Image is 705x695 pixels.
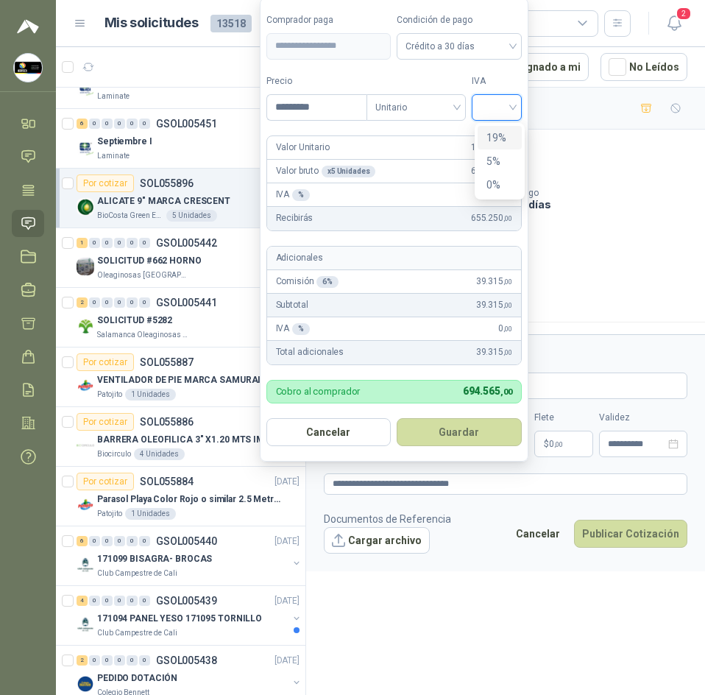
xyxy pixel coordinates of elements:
[114,655,125,666] div: 0
[266,13,392,27] label: Comprador paga
[77,198,94,216] img: Company Logo
[276,211,313,225] p: Recibirás
[140,178,194,188] p: SOL055896
[89,596,100,606] div: 0
[125,508,176,520] div: 1 Unidades
[601,53,687,81] button: No Leídos
[89,536,100,546] div: 0
[476,345,512,359] span: 39.315
[77,353,134,371] div: Por cotizar
[77,473,134,490] div: Por cotizar
[471,164,512,178] span: 655.250
[478,173,522,197] div: 0%
[156,536,217,546] p: GSOL005440
[324,511,451,527] p: Documentos de Referencia
[486,130,514,146] div: 19%
[292,189,310,201] div: %
[77,297,88,308] div: 2
[599,411,687,425] label: Validez
[139,238,150,248] div: 0
[266,74,366,88] label: Precio
[405,35,513,57] span: Crédito a 30 días
[77,655,88,666] div: 2
[276,141,330,155] p: Valor Unitario
[89,655,100,666] div: 0
[14,54,42,82] img: Company Logo
[77,532,302,579] a: 6 0 0 0 0 0 GSOL005440[DATE] Company Logo171099 BISAGRA- BROCASClub Campestre de Cali
[482,53,589,81] button: Asignado a mi
[486,177,514,193] div: 0%
[102,655,113,666] div: 0
[166,210,217,222] div: 5 Unidades
[478,149,522,173] div: 5%
[127,536,138,546] div: 0
[486,153,514,169] div: 5%
[77,377,94,395] img: Company Logo
[274,535,300,548] p: [DATE]
[676,7,692,21] span: 2
[125,389,176,401] div: 1 Unidades
[554,440,563,448] span: ,00
[210,15,252,32] span: 13518
[316,276,339,288] div: 6 %
[322,166,376,177] div: x 5 Unidades
[478,126,522,149] div: 19%
[324,527,430,554] button: Cargar archivo
[463,198,699,211] p: Crédito a 30 días
[77,615,94,633] img: Company Logo
[156,297,217,308] p: GSOL005441
[114,119,125,129] div: 0
[89,238,100,248] div: 0
[463,385,512,397] span: 694.565
[276,298,308,312] p: Subtotal
[114,297,125,308] div: 0
[476,275,512,289] span: 39.315
[97,448,131,460] p: Biocirculo
[498,322,511,336] span: 0
[156,596,217,606] p: GSOL005439
[104,13,199,34] h1: Mis solicitudes
[97,329,190,341] p: Salamanca Oleaginosas SAS
[503,348,512,356] span: ,00
[97,389,122,401] p: Patojito
[274,594,300,608] p: [DATE]
[97,254,202,268] p: SOLICITUD #662 HORNO
[127,596,138,606] div: 0
[77,675,94,693] img: Company Logo
[97,671,177,685] p: PEDIDO DOTACIÓN
[97,91,130,102] p: Laminate
[276,275,339,289] p: Comisión
[397,13,522,27] label: Condición de pago
[97,627,177,639] p: Club Campestre de Cali
[471,211,512,225] span: 655.250
[276,322,310,336] p: IVA
[56,467,305,526] a: Por cotizarSOL055884[DATE] Company LogoParasol Playa Color Rojo o similar 2.5 Metros Uv+50Patojit...
[266,418,392,446] button: Cancelar
[97,612,262,626] p: 171094 PANEL YESO 171095 TORNILLO
[97,568,177,579] p: Club Campestre de Cali
[503,214,512,222] span: ,00
[97,150,130,162] p: Laminate
[77,138,94,156] img: Company Logo
[476,298,512,312] span: 39.315
[127,297,138,308] div: 0
[276,345,344,359] p: Total adicionales
[500,387,512,397] span: ,00
[102,238,113,248] div: 0
[89,297,100,308] div: 0
[56,407,305,467] a: Por cotizarSOL055886[DATE] Company LogoBARRERA OLEOFILICA 3" X1.20 MTS IMPORTADOBiocirculo4 Unidades
[127,238,138,248] div: 0
[97,508,122,520] p: Patojito
[77,294,302,341] a: 2 0 0 0 0 0 GSOL005441[DATE] Company LogoSOLICITUD #5282Salamanca Oleaginosas SAS
[56,169,305,228] a: Por cotizarSOL055896[DATE] Company LogoALICATE 9" MARCA CRESCENTBioCosta Green Energy S.A.S5 Unid...
[140,476,194,487] p: SOL055884
[89,119,100,129] div: 0
[102,119,113,129] div: 0
[97,269,190,281] p: Oleaginosas [GEOGRAPHIC_DATA][PERSON_NAME]
[77,174,134,192] div: Por cotizar
[140,357,194,367] p: SOL055887
[139,655,150,666] div: 0
[17,18,39,35] img: Logo peakr
[574,520,687,548] button: Publicar Cotización
[503,301,512,309] span: ,00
